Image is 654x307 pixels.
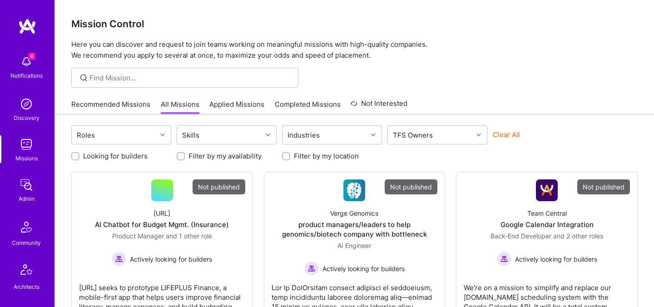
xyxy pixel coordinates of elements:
div: Not published [193,179,245,194]
img: Company Logo [536,179,558,201]
span: and 2 other roles [553,232,603,240]
div: AI Chatbot for Budget Mgmt. (Insurance) [95,220,229,229]
div: Discovery [14,113,40,123]
img: admin teamwork [17,176,35,194]
input: Find Mission... [89,73,292,83]
span: AI Engineer [337,242,371,249]
div: TFS Owners [391,129,435,142]
label: Looking for builders [83,151,148,161]
div: Not published [385,179,437,194]
div: Architects [14,282,40,292]
button: Clear All [493,130,520,139]
img: Community [15,216,37,238]
div: Community [12,238,41,248]
span: and 1 other role [166,232,212,240]
span: Product Manager [112,232,164,240]
img: teamwork [17,135,35,153]
span: 4 [28,53,35,60]
span: Actively looking for builders [515,254,597,264]
img: Actively looking for builders [112,252,126,266]
div: Roles [74,129,97,142]
span: Actively looking for builders [130,254,212,264]
div: Admin [19,194,35,203]
div: Google Calendar Integration [500,220,594,229]
a: Not Interested [351,98,407,114]
a: Applied Missions [209,99,264,114]
span: Back-End Developer [490,232,551,240]
label: Filter by my availability [188,151,262,161]
div: Team Central [527,208,567,218]
span: Actively looking for builders [322,264,405,273]
div: Notifications [10,71,43,80]
h3: Mission Control [71,18,638,30]
img: logo [18,18,36,35]
label: Filter by my location [294,151,359,161]
a: Completed Missions [275,99,341,114]
div: Verge Genomics [330,208,378,218]
div: product managers/leaders to help genomics/biotech company with bottleneck [272,220,438,239]
i: icon SearchGrey [79,73,89,83]
div: Skills [180,129,202,142]
img: Architects [15,260,37,282]
i: icon Chevron [476,133,481,137]
p: Here you can discover and request to join teams working on meaningful missions with high-quality ... [71,39,638,61]
div: Missions [15,153,38,163]
a: All Missions [161,99,199,114]
div: Not published [577,179,630,194]
i: icon Chevron [160,133,165,137]
img: Actively looking for builders [304,261,319,276]
i: icon Chevron [371,133,376,137]
i: icon Chevron [266,133,270,137]
img: Company Logo [343,179,365,201]
div: Industries [285,129,322,142]
div: [URL] [154,208,170,218]
img: bell [17,53,35,71]
img: Actively looking for builders [497,252,511,266]
img: discovery [17,95,35,113]
a: Recommended Missions [71,99,150,114]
